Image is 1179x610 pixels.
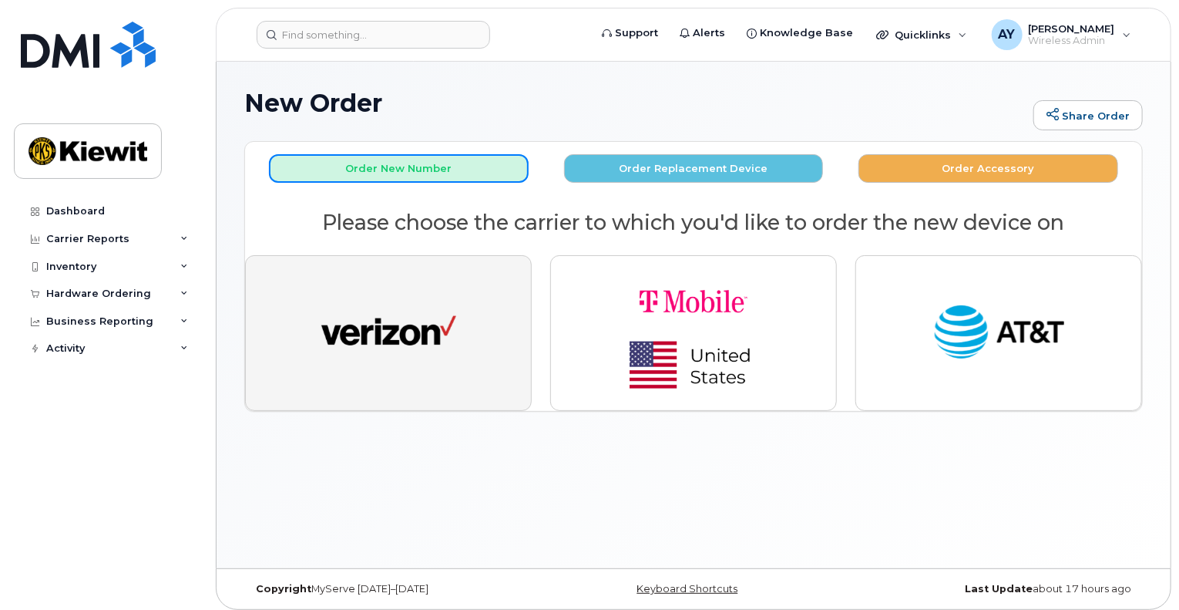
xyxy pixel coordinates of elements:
[932,298,1066,368] img: at_t-fb3d24644a45acc70fc72cc47ce214d34099dfd970ee3ae2334e4251f9d920fd.png
[1033,100,1143,131] a: Share Order
[244,583,544,595] div: MyServe [DATE]–[DATE]
[244,89,1026,116] h1: New Order
[965,583,1033,595] strong: Last Update
[1112,543,1167,598] iframe: Messenger Launcher
[564,154,824,183] button: Order Replacement Device
[843,583,1143,595] div: about 17 hours ago
[586,268,801,398] img: t-mobile-78392d334a420d5b7f0e63d4fa81f6287a21d394dc80d677554bb55bbab1186f.png
[637,583,737,595] a: Keyboard Shortcuts
[245,211,1142,234] h2: Please choose the carrier to which you'd like to order the new device on
[858,154,1118,183] button: Order Accessory
[269,154,529,183] button: Order New Number
[256,583,311,595] strong: Copyright
[321,298,456,368] img: verizon-ab2890fd1dd4a6c9cf5f392cd2db4626a3dae38ee8226e09bcb5c993c4c79f81.png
